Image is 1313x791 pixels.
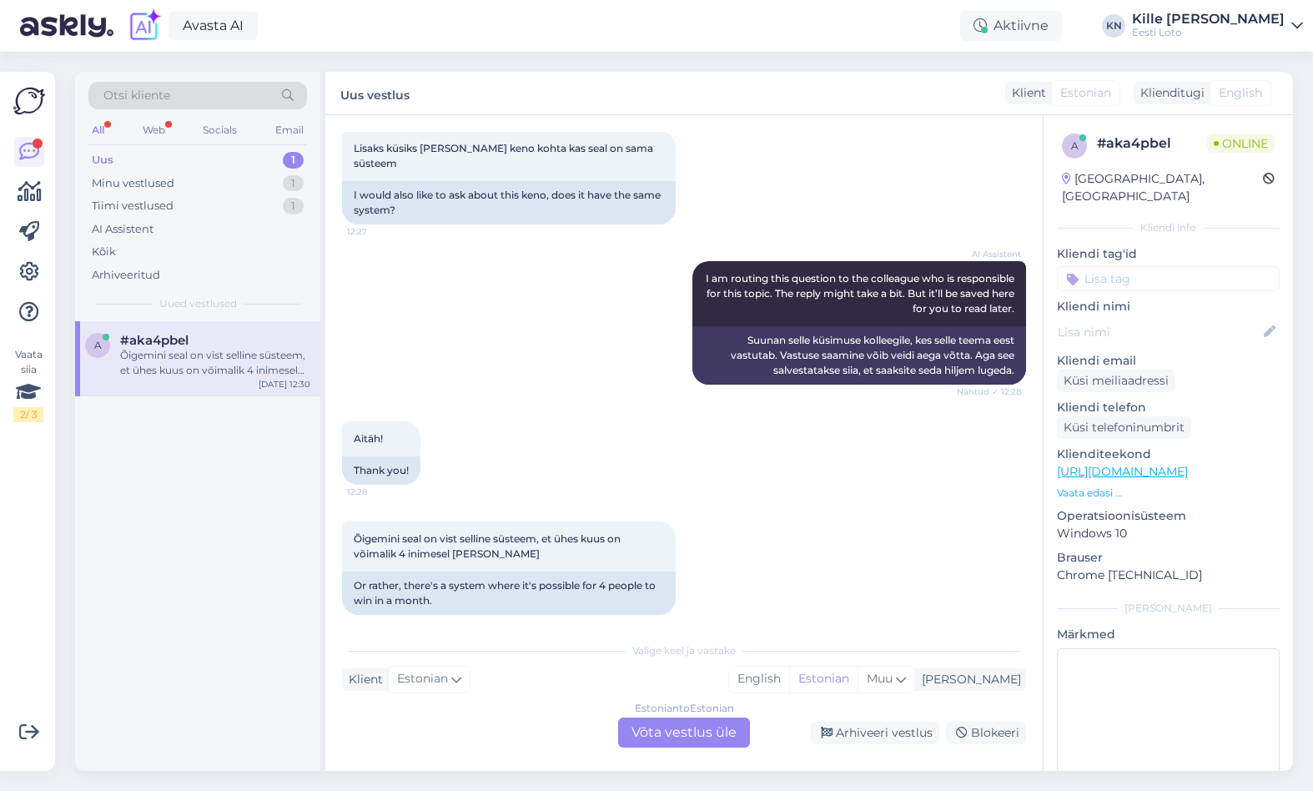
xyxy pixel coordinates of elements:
span: Lisaks küsiks [PERSON_NAME] keno kohta kas seal on sama süsteem [354,142,656,169]
p: Kliendi nimi [1057,298,1280,315]
div: Klient [342,671,383,688]
div: English [729,667,789,692]
div: Aktiivne [960,11,1062,41]
span: Online [1207,134,1275,153]
div: Blokeeri [946,722,1026,744]
div: Eesti Loto [1132,26,1285,39]
div: Thank you! [342,456,420,485]
div: [GEOGRAPHIC_DATA], [GEOGRAPHIC_DATA] [1062,170,1263,205]
div: Klienditugi [1134,84,1205,102]
p: Märkmed [1057,626,1280,643]
div: 1 [283,152,304,169]
a: [URL][DOMAIN_NAME] [1057,464,1188,479]
div: Õigemini seal on vist selline süsteem, et ühes kuus on võimalik 4 inimesel [PERSON_NAME] [120,348,310,378]
p: Kliendi telefon [1057,399,1280,416]
span: Otsi kliente [103,87,170,104]
div: [DATE] 12:30 [259,378,310,390]
span: Estonian [1060,84,1111,102]
p: Windows 10 [1057,525,1280,542]
div: Küsi meiliaadressi [1057,370,1175,392]
p: Kliendi email [1057,352,1280,370]
span: 12:28 [347,486,410,498]
div: Klient [1005,84,1046,102]
div: Tiimi vestlused [92,198,174,214]
input: Lisa nimi [1058,323,1260,341]
div: 2 / 3 [13,407,43,422]
p: Kliendi tag'id [1057,245,1280,263]
p: Klienditeekond [1057,446,1280,463]
div: 1 [283,175,304,192]
span: a [94,339,102,351]
div: Minu vestlused [92,175,174,192]
span: Uued vestlused [159,296,237,311]
a: Kille [PERSON_NAME]Eesti Loto [1132,13,1303,39]
span: #aka4pbel [120,333,189,348]
span: I am routing this question to the colleague who is responsible for this topic. The reply might ta... [706,272,1017,315]
p: Vaata edasi ... [1057,486,1280,501]
div: [PERSON_NAME] [915,671,1021,688]
span: Estonian [397,670,448,688]
div: Kille [PERSON_NAME] [1132,13,1285,26]
span: Muu [867,671,893,686]
div: Estonian [789,667,858,692]
a: Avasta AI [169,12,258,40]
div: Socials [199,119,240,141]
span: 12:27 [347,225,410,238]
div: Võta vestlus üle [618,718,750,748]
div: [PERSON_NAME] [1057,601,1280,616]
div: Or rather, there's a system where it's possible for 4 people to win in a month. [342,572,676,615]
span: Aitäh! [354,432,383,445]
span: Nähtud ✓ 12:28 [957,385,1021,398]
div: Kliendi info [1057,220,1280,235]
div: Estonian to Estonian [635,701,734,716]
div: Küsi telefoninumbrit [1057,416,1191,439]
input: Lisa tag [1057,266,1280,291]
div: 1 [283,198,304,214]
p: Brauser [1057,549,1280,567]
div: Valige keel ja vastake [342,643,1026,658]
div: AI Assistent [92,221,153,238]
span: AI Assistent [958,248,1021,260]
div: Arhiveeri vestlus [811,722,939,744]
div: Uus [92,152,113,169]
div: All [88,119,108,141]
div: Arhiveeritud [92,267,160,284]
span: 12:30 [347,616,410,628]
div: Suunan selle küsimuse kolleegile, kes selle teema eest vastutab. Vastuse saamine võib veidi aega ... [692,326,1026,385]
div: Email [272,119,307,141]
div: Vaata siia [13,347,43,422]
span: a [1071,139,1079,152]
div: # aka4pbel [1097,134,1207,154]
img: Askly Logo [13,85,45,117]
span: Õigemini seal on vist selline süsteem, et ühes kuus on võimalik 4 inimesel [PERSON_NAME] [354,532,623,560]
div: Kõik [92,244,116,260]
p: Chrome [TECHNICAL_ID] [1057,567,1280,584]
label: Uus vestlus [340,82,410,104]
span: English [1219,84,1262,102]
div: KN [1102,14,1125,38]
img: explore-ai [127,8,162,43]
div: I would also like to ask about this keno, does it have the same system? [342,181,676,224]
p: Operatsioonisüsteem [1057,507,1280,525]
div: Web [139,119,169,141]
